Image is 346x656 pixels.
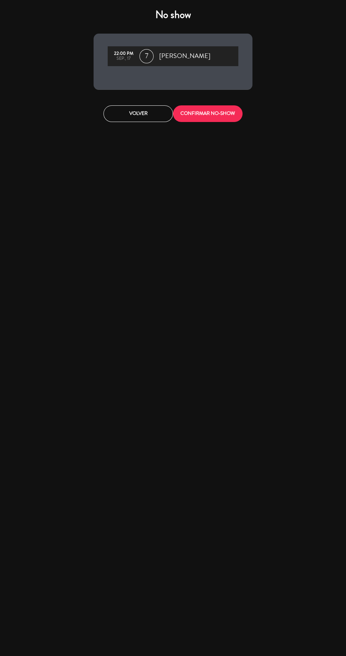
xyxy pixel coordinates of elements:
h4: No show [94,8,252,21]
button: CONFIRMAR NO-SHOW [173,105,243,122]
div: sep., 17 [111,56,136,61]
span: [PERSON_NAME] [159,51,210,62]
div: 22:00 PM [111,51,136,56]
button: Volver [103,105,173,122]
span: 7 [139,49,154,63]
